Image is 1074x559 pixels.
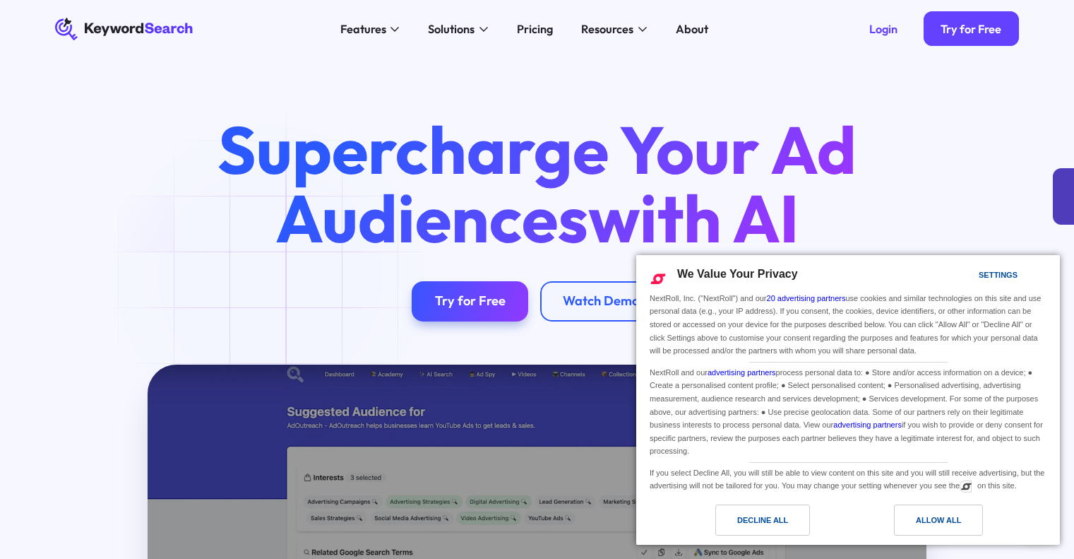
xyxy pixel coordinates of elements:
[340,20,386,38] div: Features
[508,18,561,41] a: Pricing
[848,505,1051,543] a: Allow All
[412,281,528,322] a: Try for Free
[708,368,776,377] a: advertising partners
[435,293,506,310] div: Try for Free
[677,268,798,280] span: We Value Your Privacy
[667,18,717,41] a: About
[588,176,799,259] span: with AI
[941,22,1001,36] div: Try for Free
[979,267,1018,283] div: Settings
[916,512,961,528] div: Allow All
[191,115,883,252] h1: Supercharge Your Ad Audiences
[737,512,788,528] div: Decline All
[647,463,1049,494] div: If you select Decline All, you will still be able to view content on this site and you will still...
[581,20,633,38] div: Resources
[428,20,475,38] div: Solutions
[869,22,897,36] div: Login
[924,11,1019,46] a: Try for Free
[647,363,1049,459] div: NextRoll and our process personal data to: ● Store and/or access information on a device; ● Creat...
[647,290,1049,359] div: NextRoll, Inc. ("NextRoll") and our use cookies and similar technologies on this site and use per...
[833,420,902,429] a: advertising partners
[517,20,553,38] div: Pricing
[852,11,914,46] a: Login
[645,505,848,543] a: Decline All
[954,264,988,290] a: Settings
[676,20,708,38] div: About
[767,294,846,302] a: 20 advertising partners
[563,293,639,310] div: Watch Demo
